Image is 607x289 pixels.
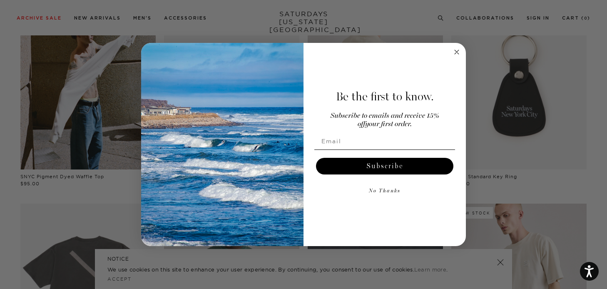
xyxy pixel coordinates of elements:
[141,43,303,246] img: 125c788d-000d-4f3e-b05a-1b92b2a23ec9.jpeg
[336,90,434,104] span: Be the first to know.
[314,149,455,150] img: underline
[365,121,412,128] span: your first order.
[452,47,462,57] button: Close dialog
[331,112,439,120] span: Subscribe to emails and receive 15%
[314,133,455,149] input: Email
[314,183,455,199] button: No Thanks
[358,121,365,128] span: off
[316,158,453,174] button: Subscribe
